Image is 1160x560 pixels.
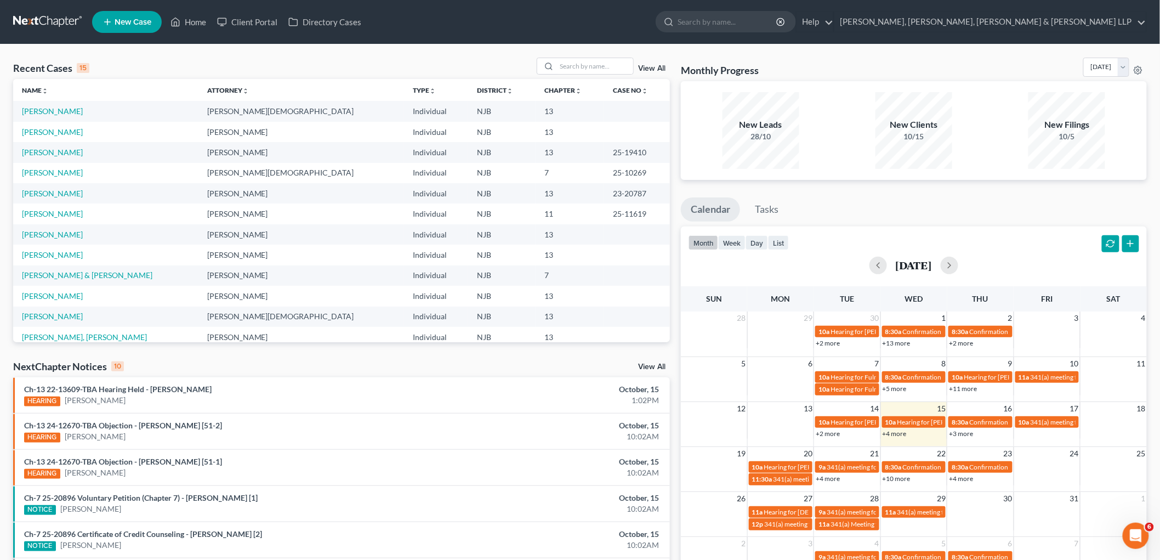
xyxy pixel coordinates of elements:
[283,12,367,32] a: Directory Cases
[831,373,988,381] span: Hearing for Fulme Cruces [PERSON_NAME] De Zeballo
[60,540,121,551] a: [PERSON_NAME]
[468,286,536,306] td: NJB
[404,245,469,265] td: Individual
[883,474,911,483] a: +10 more
[22,189,83,198] a: [PERSON_NAME]
[454,456,659,467] div: October, 15
[746,235,768,250] button: day
[404,142,469,162] td: Individual
[818,508,826,516] span: 9a
[1007,537,1014,550] span: 6
[964,373,1049,381] span: Hearing for [PERSON_NAME]
[797,12,833,32] a: Help
[536,224,604,245] td: 13
[544,86,582,94] a: Chapterunfold_more
[897,418,983,426] span: Hearing for [PERSON_NAME]
[875,131,952,142] div: 10/15
[736,492,747,505] span: 26
[198,101,404,121] td: [PERSON_NAME][DEMOGRAPHIC_DATA]
[198,245,404,265] td: [PERSON_NAME]
[807,537,814,550] span: 3
[827,508,932,516] span: 341(a) meeting for [PERSON_NAME]
[752,520,764,528] span: 12p
[752,475,772,483] span: 11:30a
[952,327,968,336] span: 8:30a
[831,327,916,336] span: Hearing for [PERSON_NAME]
[741,537,747,550] span: 2
[24,457,222,466] a: Ch-13 24-12670-TBA Objection - [PERSON_NAME] [51-1]
[1007,357,1014,370] span: 9
[936,447,947,460] span: 22
[468,142,536,162] td: NJB
[969,418,1094,426] span: Confirmation hearing for [PERSON_NAME]
[803,492,814,505] span: 27
[536,142,604,162] td: 13
[536,286,604,306] td: 13
[198,224,404,245] td: [PERSON_NAME]
[952,373,963,381] span: 10a
[22,168,83,177] a: [PERSON_NAME]
[1003,492,1014,505] span: 30
[903,327,1027,336] span: Confirmation hearing for [PERSON_NAME]
[198,327,404,347] td: [PERSON_NAME]
[736,312,747,325] span: 28
[803,312,814,325] span: 29
[764,508,949,516] span: Hearing for [DEMOGRAPHIC_DATA] Granada [PERSON_NAME]
[771,294,791,303] span: Mon
[818,327,829,336] span: 10a
[24,529,262,539] a: Ch-7 25-20896 Certificate of Credit Counseling - [PERSON_NAME] [2]
[1028,118,1105,131] div: New Filings
[936,402,947,415] span: 15
[818,385,829,393] span: 10a
[404,307,469,327] td: Individual
[1003,402,1014,415] span: 16
[13,360,124,373] div: NextChapter Notices
[77,63,89,73] div: 15
[65,395,126,406] a: [PERSON_NAME]
[22,270,152,280] a: [PERSON_NAME] & [PERSON_NAME]
[536,203,604,224] td: 11
[165,12,212,32] a: Home
[24,541,56,551] div: NOTICE
[468,327,536,347] td: NJB
[818,373,829,381] span: 10a
[454,384,659,395] div: October, 15
[936,492,947,505] span: 29
[454,504,659,514] div: 10:02AM
[22,86,48,94] a: Nameunfold_more
[952,463,968,471] span: 8:30a
[741,357,747,370] span: 5
[1140,492,1147,505] span: 1
[883,429,907,438] a: +4 more
[818,418,829,426] span: 10a
[42,88,48,94] i: unfold_more
[831,418,916,426] span: Hearing for [PERSON_NAME]
[764,463,850,471] span: Hearing for [PERSON_NAME]
[454,467,659,478] div: 10:02AM
[897,508,1003,516] span: 341(a) meeting for [PERSON_NAME]
[454,493,659,504] div: October, 15
[840,294,855,303] span: Tue
[604,203,670,224] td: 25-11619
[952,418,968,426] span: 8:30a
[803,402,814,415] span: 13
[1028,131,1105,142] div: 10/5
[613,86,648,94] a: Case Nounfold_more
[242,88,249,94] i: unfold_more
[454,431,659,442] div: 10:02AM
[818,463,826,471] span: 9a
[641,88,648,94] i: unfold_more
[536,265,604,286] td: 7
[723,118,799,131] div: New Leads
[198,142,404,162] td: [PERSON_NAME]
[1031,373,1136,381] span: 341(a) meeting for [PERSON_NAME]
[869,312,880,325] span: 30
[816,474,840,483] a: +4 more
[969,327,1094,336] span: Confirmation hearing for [PERSON_NAME]
[885,327,902,336] span: 8:30a
[22,148,83,157] a: [PERSON_NAME]
[22,209,83,218] a: [PERSON_NAME]
[536,245,604,265] td: 13
[949,339,973,347] a: +2 more
[65,431,126,442] a: [PERSON_NAME]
